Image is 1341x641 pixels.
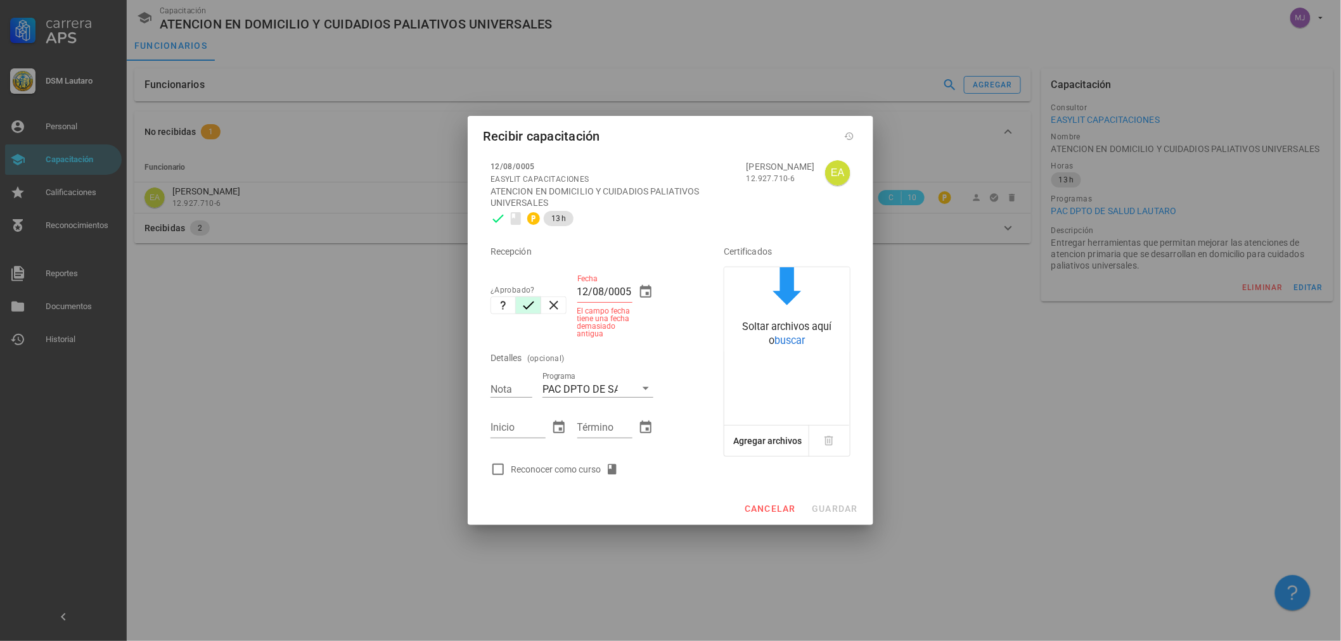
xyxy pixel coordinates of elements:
div: ATENCION EN DOMICILIO Y CUIDADIOS PALIATIVOS UNIVERSALES [491,186,736,208]
div: Certificados [724,236,850,267]
label: Programa [542,372,576,381]
div: ¿Aprobado? [491,284,567,296]
span: buscar [775,334,805,346]
div: avatar [825,160,850,186]
button: Agregar archivos [730,426,805,456]
button: Soltar archivos aquí obuscar [724,267,850,352]
span: 13 h [551,211,566,226]
div: 12.927.710-6 [747,172,815,185]
span: EA [831,160,845,186]
div: Reconocer como curso [511,462,624,477]
div: [PERSON_NAME] [747,161,815,172]
div: Recibir capacitación [483,126,600,146]
div: El campo fecha tiene una fecha demasiado antigua [577,307,632,338]
div: Detalles [491,343,522,373]
button: Agregar archivos [724,426,809,456]
div: Recepción [491,236,688,267]
div: (opcional) [527,352,565,365]
div: Soltar archivos aquí o [724,320,850,348]
div: 12/08/0005 [491,160,736,173]
span: EASYLIT CAPACITACIONES [491,175,589,184]
label: Fecha [577,274,598,284]
button: cancelar [739,497,801,520]
span: cancelar [744,504,796,514]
